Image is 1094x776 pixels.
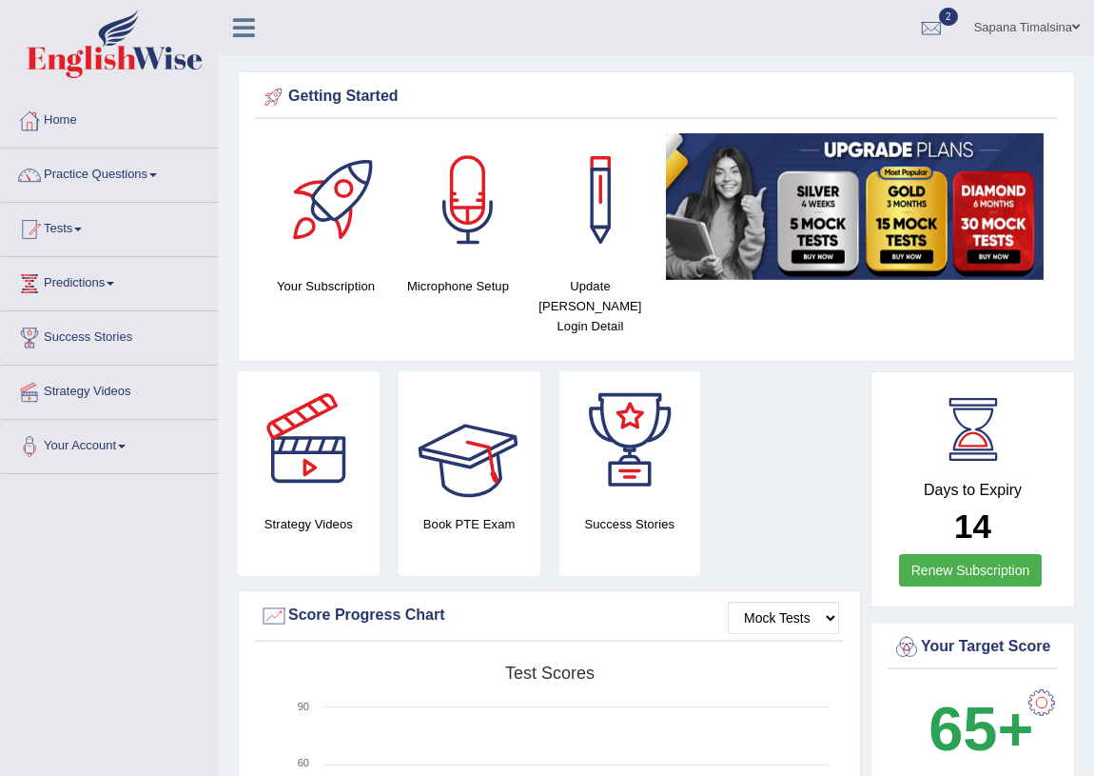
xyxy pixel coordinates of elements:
a: Your Account [1,420,218,468]
a: Renew Subscription [899,554,1043,587]
h4: Update [PERSON_NAME] Login Detail [534,276,647,336]
h4: Days to Expiry [892,482,1053,499]
span: 2 [939,8,958,26]
h4: Book PTE Exam [399,514,540,534]
tspan: Test scores [505,664,595,683]
b: 14 [954,507,991,545]
text: 90 [298,701,309,712]
a: Home [1,94,218,142]
img: small5.jpg [666,133,1044,280]
a: Predictions [1,257,218,305]
a: Success Stories [1,311,218,359]
div: Getting Started [260,83,1053,111]
h4: Your Subscription [269,276,382,296]
h4: Strategy Videos [238,514,380,534]
div: Score Progress Chart [260,602,839,630]
a: Tests [1,203,218,250]
h4: Success Stories [559,514,701,534]
b: 65+ [928,694,1033,764]
h4: Microphone Setup [401,276,515,296]
div: Your Target Score [892,633,1053,662]
a: Strategy Videos [1,366,218,413]
a: Practice Questions [1,149,218,196]
text: 60 [298,757,309,768]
